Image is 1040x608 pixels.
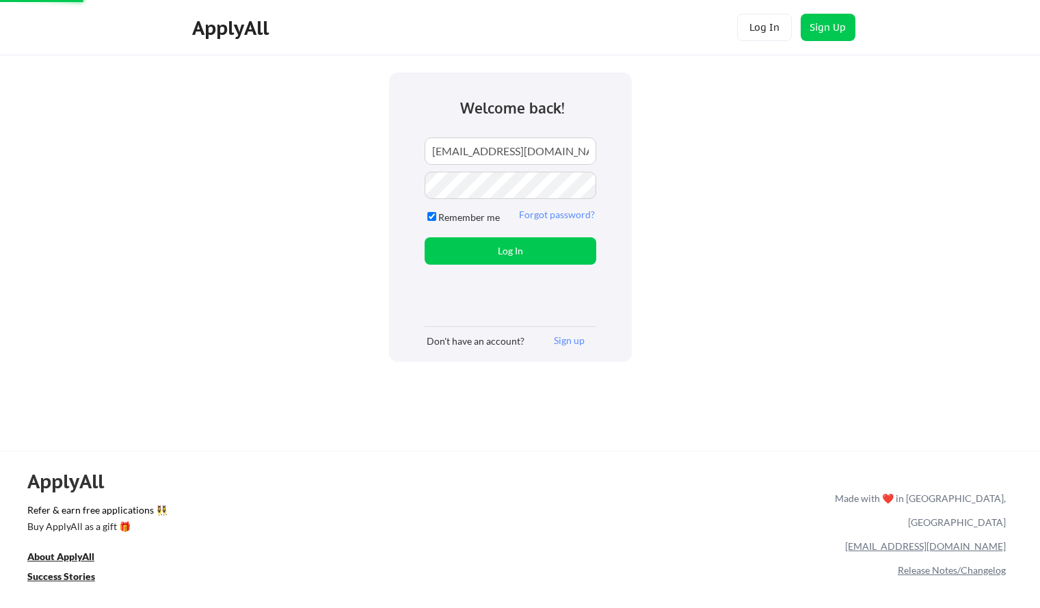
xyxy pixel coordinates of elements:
[427,334,535,348] div: Don't have an account?
[27,551,94,562] u: About ApplyAll
[27,570,114,587] a: Success Stories
[425,137,596,165] input: Email
[27,522,164,531] div: Buy ApplyAll as a gift 🎁
[27,570,95,582] u: Success Stories
[801,14,855,41] button: Sign Up
[845,540,1006,552] a: [EMAIL_ADDRESS][DOMAIN_NAME]
[517,209,597,222] button: Forgot password?
[434,97,591,119] div: Welcome back!
[425,237,596,265] button: Log In
[544,334,595,347] button: Sign up
[898,564,1006,576] a: Release Notes/Changelog
[27,520,164,537] a: Buy ApplyAll as a gift 🎁
[438,211,500,223] label: Remember me
[27,505,549,520] a: Refer & earn free applications 👯‍♀️
[737,14,792,41] button: Log In
[27,550,114,567] a: About ApplyAll
[829,486,1006,534] div: Made with ❤️ in [GEOGRAPHIC_DATA], [GEOGRAPHIC_DATA]
[192,16,273,40] div: ApplyAll
[27,470,120,493] div: ApplyAll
